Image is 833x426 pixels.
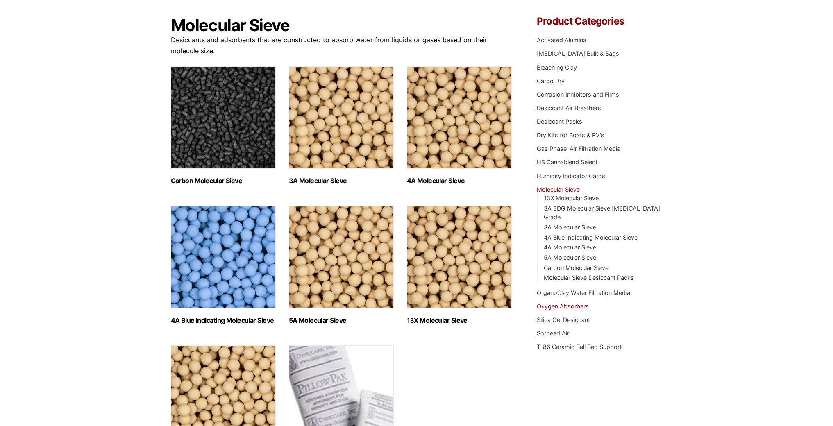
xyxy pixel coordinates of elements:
[171,317,276,324] h2: 4A Blue Indicating Molecular Sieve
[544,274,634,281] a: Molecular Sieve Desiccant Packs
[171,66,276,185] a: Visit product category Carbon Molecular Sieve
[407,66,512,185] a: Visit product category 4A Molecular Sieve
[537,330,569,337] a: Sorbead Air
[407,206,512,324] a: Visit product category 13X Molecular Sieve
[537,343,622,350] a: T-86 Ceramic Ball Bed Support
[537,77,565,84] a: Cargo Dry
[544,234,638,241] a: 4A Blue Indicating Molecular Sieve
[171,66,276,169] img: Carbon Molecular Sieve
[289,206,394,308] img: 5A Molecular Sieve
[544,254,596,261] a: 5A Molecular Sieve
[544,195,599,202] a: 13X Molecular Sieve
[544,224,596,231] a: 3A Molecular Sieve
[289,66,394,185] a: Visit product category 3A Molecular Sieve
[289,66,394,169] img: 3A Molecular Sieve
[537,118,582,125] a: Desiccant Packs
[537,316,590,323] a: Silica Gel Desiccant
[537,131,604,138] a: Dry Kits for Boats & RV's
[537,50,619,57] a: [MEDICAL_DATA] Bulk & Bags
[407,66,512,169] img: 4A Molecular Sieve
[537,172,605,179] a: Humidity Indicator Cards
[544,244,596,251] a: 4A Molecular Sieve
[289,206,394,324] a: Visit product category 5A Molecular Sieve
[544,264,608,271] a: Carbon Molecular Sieve
[171,206,276,324] a: Visit product category 4A Blue Indicating Molecular Sieve
[537,159,597,165] a: HS Cannablend Select
[171,206,276,308] img: 4A Blue Indicating Molecular Sieve
[537,186,580,193] a: Molecular Sieve
[171,177,276,185] h2: Carbon Molecular Sieve
[537,64,577,71] a: Bleaching Clay
[537,104,601,111] a: Desiccant Air Breathers
[407,177,512,185] h2: 4A Molecular Sieve
[407,206,512,308] img: 13X Molecular Sieve
[407,317,512,324] h2: 13X Molecular Sieve
[537,91,619,98] a: Corrosion Inhibitors and Films
[289,317,394,324] h2: 5A Molecular Sieve
[171,16,513,34] h1: Molecular Sieve
[537,289,630,296] a: OrganoClay Water Filtration Media
[289,177,394,185] h2: 3A Molecular Sieve
[544,205,660,221] a: 3A EDG Molecular Sieve [MEDICAL_DATA] Grade
[537,145,620,152] a: Gas Phase-Air Filtration Media
[537,36,586,43] a: Activated Alumina
[537,16,662,26] h4: Product Categories
[171,34,513,57] p: Desiccants and adsorbents that are constructed to absorb water from liquids or gases based on the...
[537,303,589,310] a: Oxygen Absorbers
